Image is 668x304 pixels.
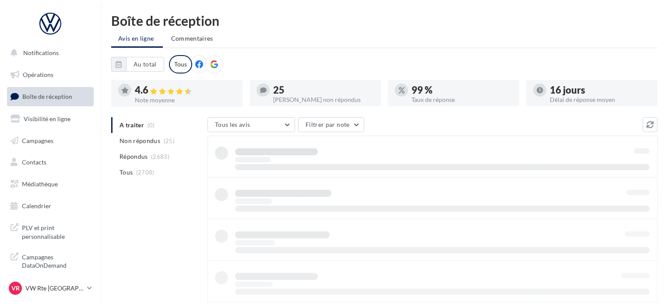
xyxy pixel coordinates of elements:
[7,280,94,297] a: VR VW Rte [GEOGRAPHIC_DATA]
[550,85,650,95] div: 16 jours
[135,85,236,95] div: 4.6
[120,168,133,177] span: Tous
[22,93,72,100] span: Boîte de réception
[5,153,95,171] a: Contacts
[273,85,374,95] div: 25
[22,202,51,210] span: Calendrier
[5,175,95,193] a: Médiathèque
[120,152,148,161] span: Répondus
[135,97,236,103] div: Note moyenne
[23,71,53,78] span: Opérations
[111,57,164,72] button: Au total
[126,57,164,72] button: Au total
[273,97,374,103] div: [PERSON_NAME] non répondus
[22,180,58,188] span: Médiathèque
[171,35,213,42] span: Commentaires
[22,222,90,241] span: PLV et print personnalisable
[23,49,59,56] span: Notifications
[164,137,175,144] span: (25)
[22,136,53,144] span: Campagnes
[22,158,46,166] span: Contacts
[5,248,95,273] a: Campagnes DataOnDemand
[5,132,95,150] a: Campagnes
[5,44,92,62] button: Notifications
[22,251,90,270] span: Campagnes DataOnDemand
[169,55,192,73] div: Tous
[550,97,650,103] div: Délai de réponse moyen
[111,14,657,27] div: Boîte de réception
[25,284,84,293] p: VW Rte [GEOGRAPHIC_DATA]
[5,110,95,128] a: Visibilité en ligne
[411,85,512,95] div: 99 %
[411,97,512,103] div: Taux de réponse
[24,115,70,122] span: Visibilité en ligne
[5,197,95,215] a: Calendrier
[151,153,169,160] span: (2683)
[5,66,95,84] a: Opérations
[136,169,155,176] span: (2708)
[120,136,160,145] span: Non répondus
[11,284,20,293] span: VR
[5,87,95,106] a: Boîte de réception
[5,218,95,244] a: PLV et print personnalisable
